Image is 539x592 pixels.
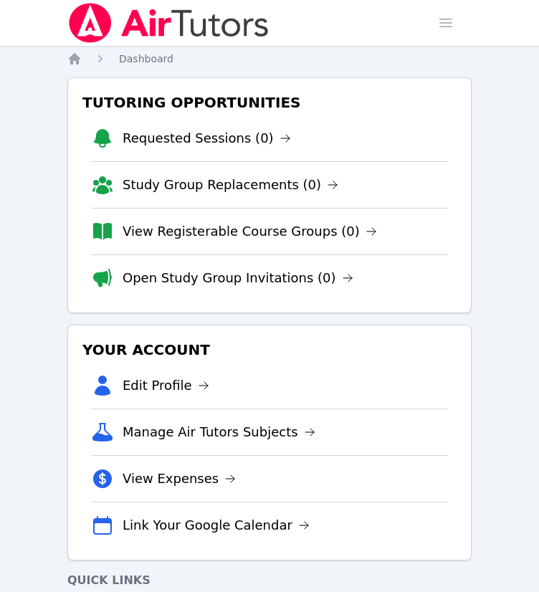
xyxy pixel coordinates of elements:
nav: Breadcrumb [67,52,472,66]
a: Open Study Group Invitations (0) [123,268,353,288]
h3: Your Account [80,337,459,363]
a: Link Your Google Calendar [123,515,310,535]
span: Dashboard [119,53,173,65]
a: View Expenses [123,469,236,489]
img: Air Tutors [67,3,270,43]
a: Manage Air Tutors Subjects [123,422,315,442]
a: Dashboard [119,52,173,66]
h3: Tutoring Opportunities [80,90,459,115]
a: Study Group Replacements (0) [123,175,338,195]
a: Edit Profile [123,376,209,396]
a: View Registerable Course Groups (0) [123,221,377,242]
h4: Quick Links [67,572,472,589]
a: Requested Sessions (0) [123,128,291,148]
